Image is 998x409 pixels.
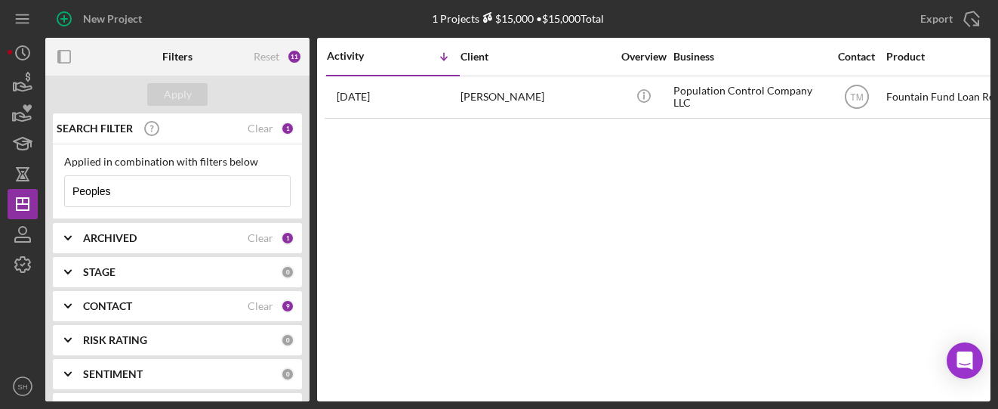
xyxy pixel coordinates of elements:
div: Contact [828,51,885,63]
time: 2025-06-30 20:01 [337,91,370,103]
div: Applied in combination with filters below [64,156,291,168]
div: 1 [281,231,294,245]
div: 0 [281,265,294,279]
b: ARCHIVED [83,232,137,244]
div: New Project [83,4,142,34]
b: STAGE [83,266,116,278]
div: 1 Projects • $15,000 Total [432,12,604,25]
div: Clear [248,300,273,312]
button: SH [8,371,38,401]
div: Clear [248,232,273,244]
b: RISK RATING [83,334,147,346]
button: Export [905,4,990,34]
text: SH [17,383,27,391]
b: CONTACT [83,300,132,312]
b: Filters [162,51,193,63]
div: Reset [254,51,279,63]
div: $15,000 [479,12,534,25]
b: SENTIMENT [83,368,143,380]
div: Client [460,51,611,63]
div: 0 [281,367,294,381]
div: Apply [164,83,192,106]
div: Overview [615,51,672,63]
div: Clear [248,122,273,135]
div: 11 [287,49,302,64]
button: Apply [147,83,208,106]
button: New Project [45,4,157,34]
div: Open Intercom Messenger [947,342,983,379]
div: Business [673,51,824,63]
b: SEARCH FILTER [57,122,133,135]
text: TM [850,92,863,103]
div: Population Control Company LLC [673,77,824,117]
div: Activity [327,50,393,62]
div: 1 [281,122,294,135]
div: Export [920,4,953,34]
div: 9 [281,299,294,313]
div: 0 [281,333,294,347]
div: [PERSON_NAME] [460,77,611,117]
